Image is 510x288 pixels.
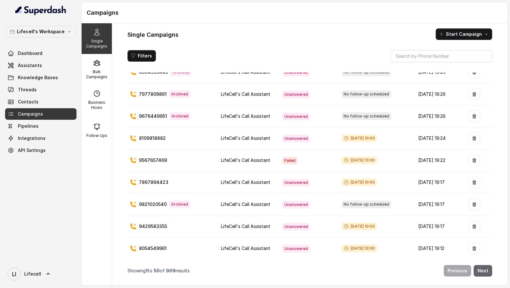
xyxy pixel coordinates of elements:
[12,271,16,277] text: LI
[282,91,310,98] span: Unanswered
[139,245,167,252] p: 8054549961
[474,265,492,277] button: Next
[18,135,46,141] span: Integrations
[139,135,166,141] p: 8109818882
[282,201,310,208] span: Unanswered
[5,72,76,83] a: Knowledge Bases
[139,201,167,208] p: 9821020540
[18,87,37,93] span: Threads
[221,113,270,119] span: LifeCell's Call Assistant
[413,105,463,127] td: [DATE] 19:26
[18,147,46,154] span: API Settings
[282,223,310,231] span: Unanswered
[18,111,43,117] span: Campaigns
[139,91,167,97] p: 7977809861
[342,134,377,142] span: [DATE] 10:00
[282,157,297,164] span: Failed
[18,74,58,81] span: Knowledge Bases
[282,179,310,186] span: Unanswered
[169,201,190,208] span: Archived
[221,224,270,229] span: LifeCell's Call Assistant
[139,223,167,230] p: 9429583355
[5,60,76,71] a: Assistants
[342,112,391,120] span: No follow-up scheduled
[170,112,190,120] span: Archived
[413,171,463,193] td: [DATE] 19:17
[146,268,148,273] span: 1
[5,48,76,59] a: Dashboard
[413,193,463,216] td: [DATE] 19:17
[154,268,160,273] span: 50
[413,127,463,149] td: [DATE] 19:24
[342,201,391,208] span: No follow-up scheduled
[282,245,310,253] span: Unanswered
[342,90,391,98] span: No follow-up scheduled
[282,113,310,120] span: Unanswered
[5,96,76,108] a: Contacts
[139,157,167,163] p: 9567657469
[24,271,41,277] span: Lifecell
[18,50,42,57] span: Dashboard
[221,157,270,163] span: LifeCell's Call Assistant
[413,238,463,260] td: [DATE] 19:12
[5,84,76,95] a: Threads
[139,179,168,186] p: 7867894423
[5,133,76,144] a: Integrations
[127,50,156,62] button: Filters
[413,216,463,238] td: [DATE] 19:17
[86,133,107,138] p: Follow Ups
[5,120,76,132] a: Pipelines
[18,123,39,129] span: Pipelines
[282,69,310,76] span: Unanswered
[18,62,42,69] span: Assistants
[18,99,39,105] span: Contacts
[5,265,76,283] a: Lifecell
[5,26,76,37] button: Lifecell's Workspace
[127,30,178,40] h1: Single Campaigns
[221,91,270,97] span: LifeCell's Call Assistant
[84,69,109,80] p: Bulk Campaigns
[413,83,463,105] td: [DATE] 19:26
[17,28,65,35] p: Lifecell's Workspace
[221,135,270,141] span: LifeCell's Call Assistant
[169,90,190,98] span: Archived
[444,265,471,277] button: Previous
[84,100,109,110] p: Business Hours
[166,268,176,273] span: 909
[84,39,109,49] p: Single Campaigns
[436,28,492,40] button: Start Campaign
[413,149,463,171] td: [DATE] 19:22
[342,156,377,164] span: [DATE] 10:00
[15,5,67,15] img: light.svg
[5,108,76,120] a: Campaigns
[139,113,167,119] p: 9676449951
[5,145,76,156] a: API Settings
[221,246,270,251] span: LifeCell's Call Assistant
[87,8,502,18] h1: Campaigns
[342,178,377,186] span: [DATE] 10:00
[390,50,492,62] input: Search by Phone Number
[127,268,190,274] p: Showing to of results
[221,179,270,185] span: LifeCell's Call Assistant
[342,245,377,252] span: [DATE] 10:00
[221,201,270,207] span: LifeCell's Call Assistant
[282,135,310,142] span: Unanswered
[342,223,377,230] span: [DATE] 10:00
[127,261,492,280] nav: Pagination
